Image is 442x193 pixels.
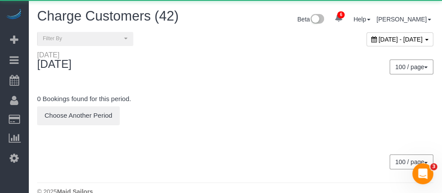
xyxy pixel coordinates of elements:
[297,16,325,23] a: Beta
[412,163,433,184] iframe: Intercom live chat
[390,60,433,74] button: 100 / page
[5,9,23,21] img: Automaid Logo
[390,60,433,74] nav: Pagination navigation
[330,9,347,28] a: 6
[37,106,120,125] button: Choose Another Period
[37,8,179,24] span: Charge Customers (42)
[353,16,370,23] a: Help
[337,11,345,18] span: 6
[37,51,72,58] div: [DATE]
[37,32,133,46] button: Filter By
[430,163,437,170] span: 3
[390,154,433,169] button: 100 / page
[390,154,433,169] nav: Pagination navigation
[376,16,431,23] a: [PERSON_NAME]
[310,14,324,25] img: New interface
[379,36,423,43] span: [DATE] - [DATE]
[43,35,122,42] span: Filter By
[37,95,433,103] h4: 0 Bookings found for this period.
[37,51,80,70] div: [DATE]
